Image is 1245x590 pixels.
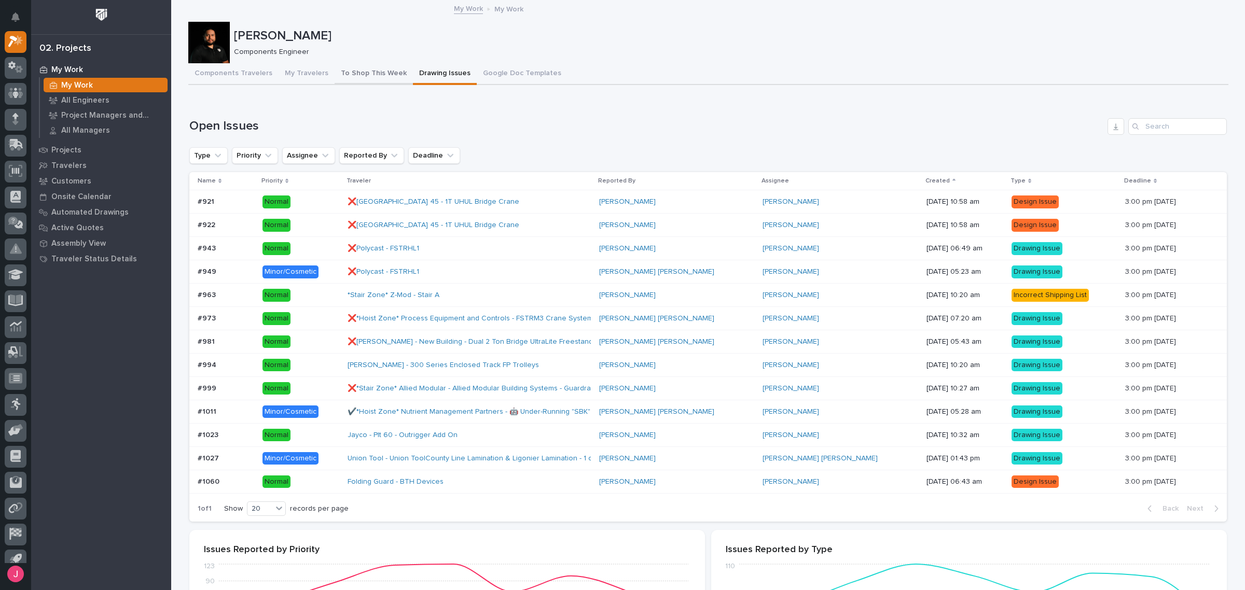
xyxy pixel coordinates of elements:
[61,126,110,135] p: All Managers
[51,192,112,202] p: Onsite Calendar
[198,242,218,253] p: #943
[348,268,419,276] a: ❌Polycast - FSTRHL1
[204,544,690,556] p: Issues Reported by Priority
[926,431,1003,440] p: [DATE] 10:32 am
[189,214,1227,237] tr: #922#922 Normal❌[GEOGRAPHIC_DATA] 45 - 1T UHUL Bridge Crane [PERSON_NAME] [PERSON_NAME] [DATE] 10...
[1125,195,1178,206] p: 3:00 pm [DATE]
[926,198,1003,206] p: [DATE] 10:58 am
[599,477,656,486] a: [PERSON_NAME]
[261,175,283,187] p: Priority
[348,244,419,253] a: ❌Polycast - FSTRHL1
[234,29,1224,44] p: [PERSON_NAME]
[926,454,1003,463] p: [DATE] 01:43 pm
[198,475,222,486] p: #1060
[599,454,656,463] a: [PERSON_NAME]
[599,314,714,323] a: [PERSON_NAME] [PERSON_NAME]
[599,384,656,393] a: [PERSON_NAME]
[599,431,656,440] a: [PERSON_NAME]
[1011,175,1026,187] p: Type
[92,5,111,24] img: Workspace Logo
[763,477,819,486] a: [PERSON_NAME]
[926,221,1003,230] p: [DATE] 10:58 am
[926,408,1003,416] p: [DATE] 05:28 am
[40,93,171,107] a: All Engineers
[348,314,593,323] a: ❌*Hoist Zone* Process Equipment and Controls - FSTRM3 Crane System
[189,447,1227,470] tr: #1027#1027 Minor/CosmeticUnion Tool - Union ToolCounty Line Lamination & Ligonier Lamination - 1 ...
[408,147,460,164] button: Deadline
[51,208,129,217] p: Automated Drawings
[348,338,603,346] a: ❌[PERSON_NAME] - New Building - Dual 2 Ton Bridge UltraLite Freestanding
[1125,429,1178,440] p: 3:00 pm [DATE]
[1125,405,1178,416] p: 3:00 pm [DATE]
[725,563,735,570] tspan: 110
[763,408,819,416] a: [PERSON_NAME]
[40,108,171,122] a: Project Managers and Engineers
[926,291,1003,300] p: [DATE] 10:20 am
[51,65,83,75] p: My Work
[1012,405,1062,418] div: Drawing Issue
[31,158,171,173] a: Travelers
[51,239,106,248] p: Assembly View
[31,189,171,204] a: Onsite Calendar
[232,147,278,164] button: Priority
[61,111,163,120] p: Project Managers and Engineers
[279,63,335,85] button: My Travelers
[348,431,458,440] a: Jayco - Plt 60 - Outrigger Add On
[339,147,404,164] button: Reported By
[1012,312,1062,325] div: Drawing Issue
[763,198,819,206] a: [PERSON_NAME]
[262,195,290,208] div: Normal
[335,63,413,85] button: To Shop This Week
[198,265,218,276] p: #949
[31,62,171,77] a: My Work
[247,503,272,514] div: 20
[5,6,26,28] button: Notifications
[188,63,279,85] button: Components Travelers
[189,330,1227,354] tr: #981#981 Normal❌[PERSON_NAME] - New Building - Dual 2 Ton Bridge UltraLite Freestanding [PERSON_N...
[61,81,93,90] p: My Work
[189,307,1227,330] tr: #973#973 Normal❌*Hoist Zone* Process Equipment and Controls - FSTRM3 Crane System [PERSON_NAME] [...
[926,314,1003,323] p: [DATE] 07:20 am
[477,63,568,85] button: Google Doc Templates
[599,268,714,276] a: [PERSON_NAME] [PERSON_NAME]
[31,173,171,189] a: Customers
[198,359,218,370] p: #994
[189,354,1227,377] tr: #994#994 Normal[PERSON_NAME] - 300 Series Enclosed Track FP Trolleys [PERSON_NAME] [PERSON_NAME] ...
[51,146,81,155] p: Projects
[348,384,599,393] a: ❌*Stair Zone* Allied Modular - Allied Modular Building Systems - Guardrail 1
[1125,359,1178,370] p: 3:00 pm [DATE]
[1012,359,1062,372] div: Drawing Issue
[1124,175,1151,187] p: Deadline
[926,477,1003,486] p: [DATE] 06:43 am
[599,198,656,206] a: [PERSON_NAME]
[262,219,290,232] div: Normal
[599,244,656,253] a: [PERSON_NAME]
[925,175,950,187] p: Created
[189,190,1227,214] tr: #921#921 Normal❌[GEOGRAPHIC_DATA] 45 - 1T UHUL Bridge Crane [PERSON_NAME] [PERSON_NAME] [DATE] 10...
[926,384,1003,393] p: [DATE] 10:27 am
[262,382,290,395] div: Normal
[763,361,819,370] a: [PERSON_NAME]
[262,405,319,418] div: Minor/Cosmetic
[598,175,635,187] p: Reported By
[1125,242,1178,253] p: 3:00 pm [DATE]
[926,338,1003,346] p: [DATE] 05:43 am
[1012,289,1089,302] div: Incorrect Shipping List
[198,382,218,393] p: #999
[198,429,220,440] p: #1023
[205,578,215,585] tspan: 90
[1012,265,1062,278] div: Drawing Issue
[763,384,819,393] a: [PERSON_NAME]
[189,119,1103,134] h1: Open Issues
[262,452,319,465] div: Minor/Cosmetic
[1128,118,1227,135] div: Search
[1012,242,1062,255] div: Drawing Issue
[262,265,319,278] div: Minor/Cosmetic
[51,177,91,186] p: Customers
[31,204,171,220] a: Automated Drawings
[763,268,819,276] a: [PERSON_NAME]
[926,244,1003,253] p: [DATE] 06:49 am
[31,220,171,235] a: Active Quotes
[1012,219,1059,232] div: Design Issue
[198,452,221,463] p: #1027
